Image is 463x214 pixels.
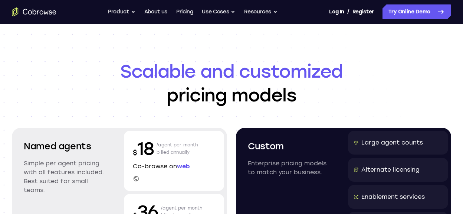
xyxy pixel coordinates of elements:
p: Enterprise pricing models to match your business. [248,159,330,177]
a: Pricing [176,4,193,19]
div: Large agent counts [361,138,423,147]
a: Try Online Demo [382,4,451,19]
button: Product [108,4,135,19]
p: Co-browse on [133,162,215,171]
div: Alternate licensing [361,165,420,174]
span: Scalable and customized [12,59,451,83]
button: Use Cases [202,4,235,19]
button: Resources [244,4,278,19]
a: About us [144,4,167,19]
span: web [177,163,190,170]
div: Enablement services [361,192,425,201]
span: / [347,7,349,16]
h2: Custom [248,140,330,153]
a: Go to the home page [12,7,56,16]
p: Simple per agent pricing with all features included. Best suited for small teams. [24,159,106,195]
p: /agent per month billed annually [157,137,198,160]
h2: Named agents [24,140,106,153]
a: Log In [329,4,344,19]
a: Register [352,4,374,19]
p: 18 [133,137,154,160]
h1: pricing models [12,59,451,107]
span: $ [133,149,137,157]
